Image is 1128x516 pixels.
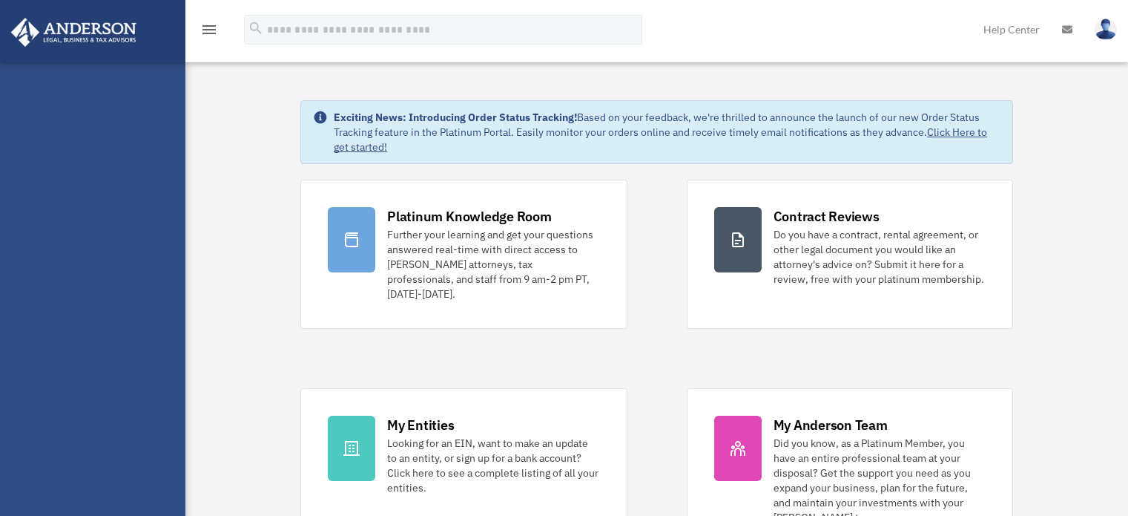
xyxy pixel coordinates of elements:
div: Based on your feedback, we're thrilled to announce the launch of our new Order Status Tracking fe... [334,110,1000,154]
i: search [248,20,264,36]
div: Do you have a contract, rental agreement, or other legal document you would like an attorney's ad... [774,227,986,287]
strong: Exciting News: Introducing Order Status Tracking! [334,111,577,124]
a: Click Here to get started! [334,125,987,154]
a: Platinum Knowledge Room Further your learning and get your questions answered real-time with dire... [300,180,627,329]
img: User Pic [1095,19,1117,40]
div: My Anderson Team [774,416,888,434]
a: menu [200,26,218,39]
div: Further your learning and get your questions answered real-time with direct access to [PERSON_NAM... [387,227,599,301]
div: Platinum Knowledge Room [387,207,552,226]
i: menu [200,21,218,39]
div: Looking for an EIN, want to make an update to an entity, or sign up for a bank account? Click her... [387,436,599,495]
div: Contract Reviews [774,207,880,226]
a: Contract Reviews Do you have a contract, rental agreement, or other legal document you would like... [687,180,1013,329]
img: Anderson Advisors Platinum Portal [7,18,141,47]
div: My Entities [387,416,454,434]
